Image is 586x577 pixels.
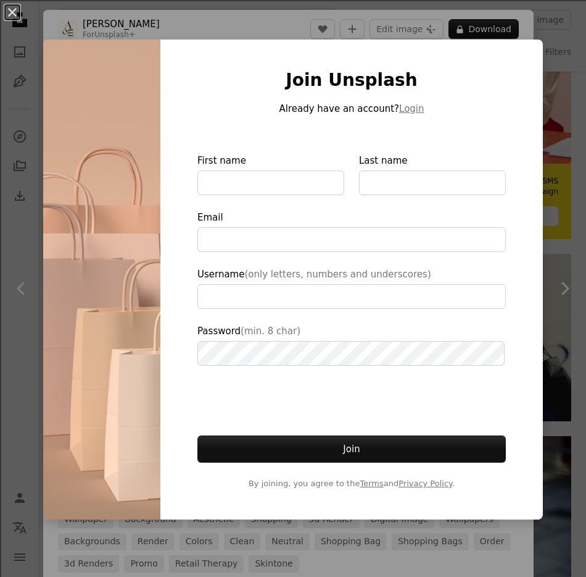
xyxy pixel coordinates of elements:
input: First name [197,171,344,195]
span: By joining, you agree to the and . [197,478,506,490]
input: Username(only letters, numbers and underscores) [197,284,506,309]
input: Email [197,227,506,252]
label: Username [197,267,506,309]
span: (min. 8 char) [241,326,300,337]
label: Password [197,324,506,366]
a: Privacy Policy [398,479,452,488]
div: Move To ... [5,51,581,62]
div: Delete [5,62,581,73]
a: Terms [360,479,383,488]
button: Join [197,436,506,463]
div: Sort A > Z [5,28,581,40]
div: Sort New > Old [5,40,581,51]
h1: Join Unsplash [197,69,506,91]
div: Home [5,5,258,16]
input: Last name [359,171,506,195]
div: Options [5,73,581,84]
label: First name [197,153,344,195]
input: Password(min. 8 char) [197,341,505,366]
label: Email [197,210,506,252]
div: Sign out [5,84,581,95]
img: premium_photo-1672883551967-ab11316526b4 [43,40,160,520]
label: Last name [359,153,506,195]
span: (only letters, numbers and underscores) [244,269,431,280]
p: Already have an account? [197,101,506,116]
button: Login [399,101,424,116]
